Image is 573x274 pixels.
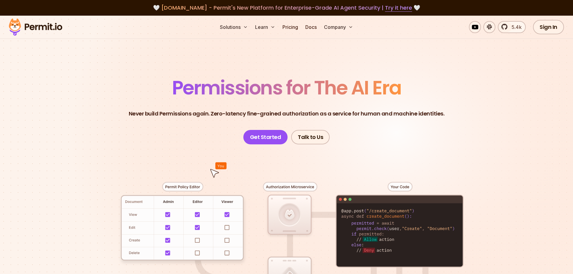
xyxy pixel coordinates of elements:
span: [DOMAIN_NAME] - Permit's New Platform for Enterprise-Grade AI Agent Security | [161,4,412,11]
button: Company [322,21,356,33]
a: Sign In [533,20,564,34]
img: Permit logo [6,17,65,37]
a: 5.4k [498,21,526,33]
span: Permissions for The AI Era [172,74,401,101]
a: Docs [303,21,319,33]
a: Try it here [385,4,412,12]
p: Never build Permissions again. Zero-latency fine-grained authorization as a service for human and... [129,109,445,118]
button: Solutions [217,21,250,33]
div: 🤍 🤍 [14,4,559,12]
a: Talk to Us [291,130,330,144]
a: Get Started [243,130,288,144]
a: Pricing [280,21,300,33]
span: 5.4k [508,23,522,31]
button: Learn [253,21,278,33]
